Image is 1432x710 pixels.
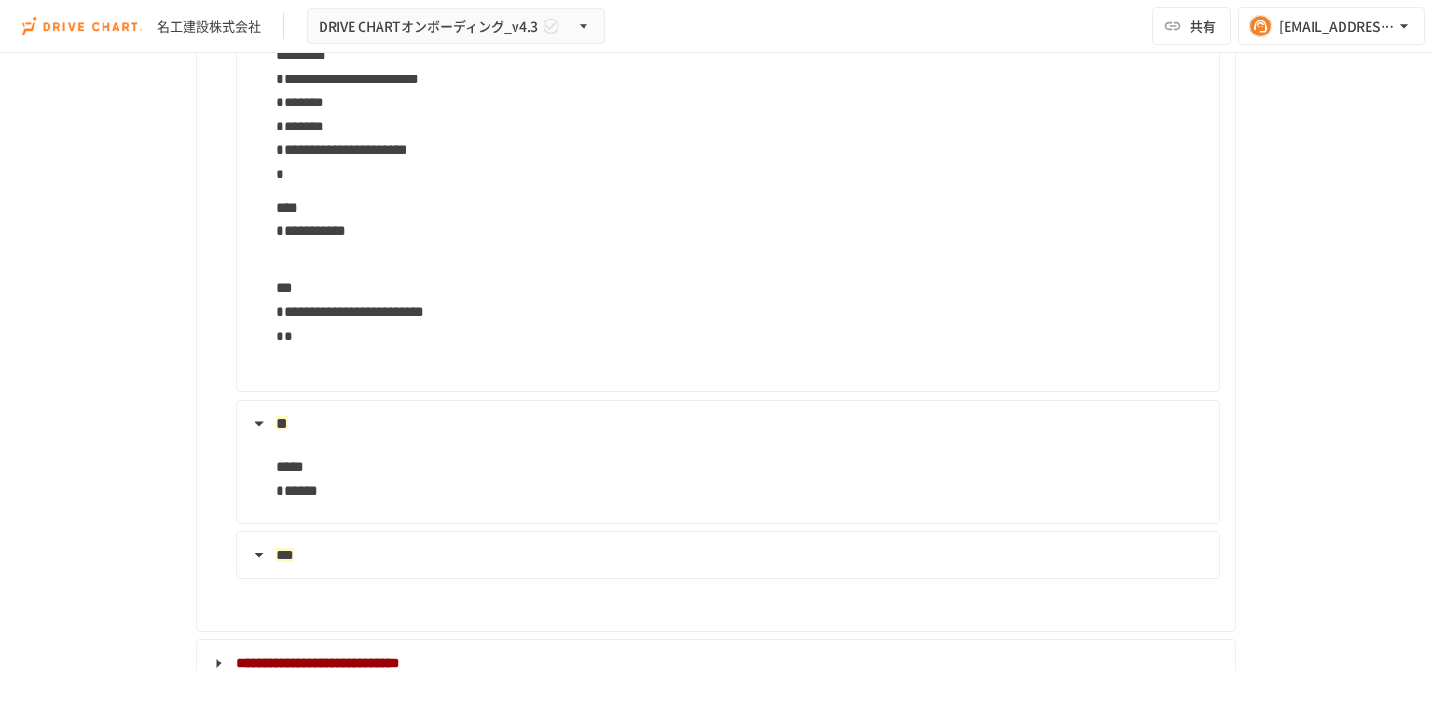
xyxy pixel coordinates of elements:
[1279,15,1395,38] div: [EMAIL_ADDRESS][DOMAIN_NAME]
[157,17,261,36] div: 名工建設株式会社
[22,11,142,41] img: i9VDDS9JuLRLX3JIUyK59LcYp6Y9cayLPHs4hOxMB9W
[1152,7,1231,45] button: 共有
[307,8,605,45] button: DRIVE CHARTオンボーディング_v4.3
[319,15,538,38] span: DRIVE CHARTオンボーディング_v4.3
[1238,7,1425,45] button: [EMAIL_ADDRESS][DOMAIN_NAME]
[1190,16,1216,36] span: 共有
